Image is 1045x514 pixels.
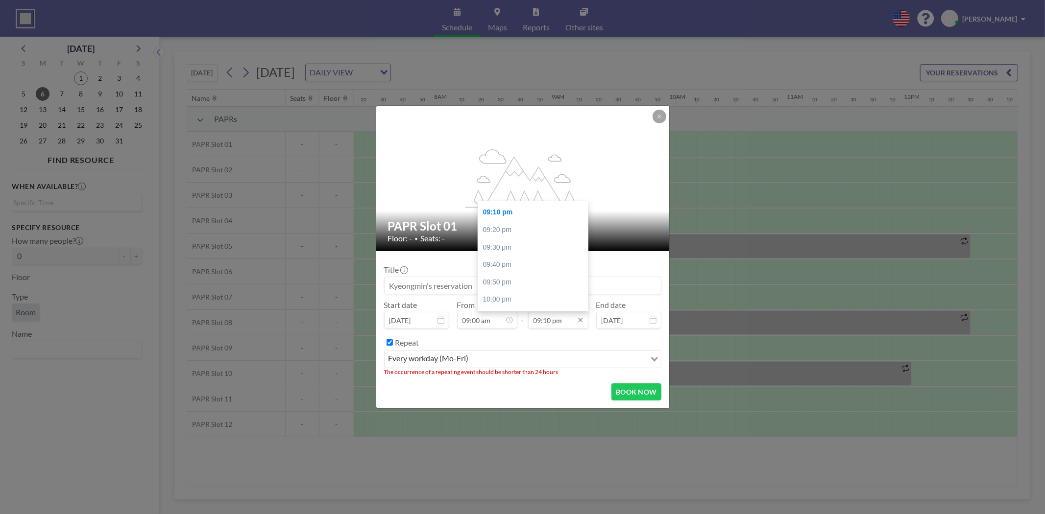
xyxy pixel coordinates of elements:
[472,353,645,366] input: Search for option
[387,353,471,366] span: every workday (Mo-Fri)
[388,234,413,243] span: Floor: -
[521,304,524,325] span: -
[415,235,418,242] span: •
[421,234,445,243] span: Seats: -
[478,274,593,291] div: 09:50 pm
[385,351,661,368] div: Search for option
[478,221,593,239] div: 09:20 pm
[385,277,661,294] input: Kyeongmin's reservation
[596,300,626,310] label: End date
[388,219,658,234] h2: PAPR Slot 01
[395,338,419,348] label: Repeat
[384,265,407,275] label: Title
[478,256,593,274] div: 09:40 pm
[478,291,593,308] div: 10:00 pm
[384,300,417,310] label: Start date
[611,383,661,400] button: BOOK NOW
[457,300,475,310] label: From
[478,308,593,326] div: 10:10 pm
[478,204,593,221] div: 09:10 pm
[384,368,661,375] li: The occurrence of a repeating event should be shorter than 24 hours
[478,239,593,257] div: 09:30 pm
